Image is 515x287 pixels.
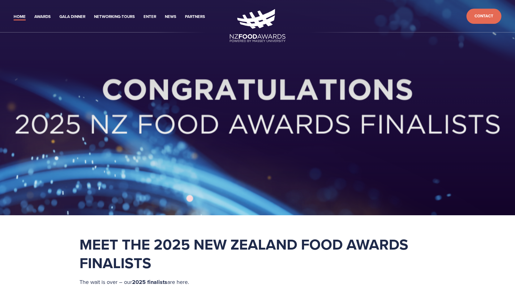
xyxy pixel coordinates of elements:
[144,13,156,20] a: Enter
[34,13,51,20] a: Awards
[185,13,205,20] a: Partners
[94,13,135,20] a: Networking-Tours
[466,9,501,24] a: Contact
[165,13,176,20] a: News
[79,233,412,274] strong: Meet the 2025 New Zealand Food Awards Finalists
[14,13,26,20] a: Home
[132,278,167,286] strong: 2025 finalists
[59,13,85,20] a: Gala Dinner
